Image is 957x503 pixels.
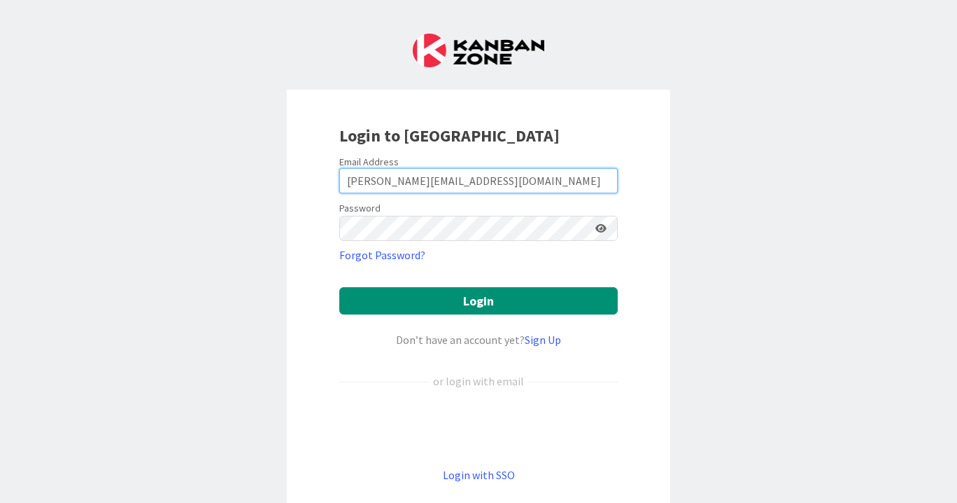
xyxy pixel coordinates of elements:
iframe: Sign in with Google Button [332,413,625,443]
img: Kanban Zone [413,34,544,67]
label: Email Address [339,156,399,168]
div: or login with email [430,373,527,390]
button: Login [339,287,618,315]
div: Don’t have an account yet? [339,331,618,348]
a: Forgot Password? [339,247,425,263]
label: Password [339,201,381,216]
a: Sign Up [525,333,561,347]
a: Login with SSO [443,468,515,482]
b: Login to [GEOGRAPHIC_DATA] [339,125,560,146]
